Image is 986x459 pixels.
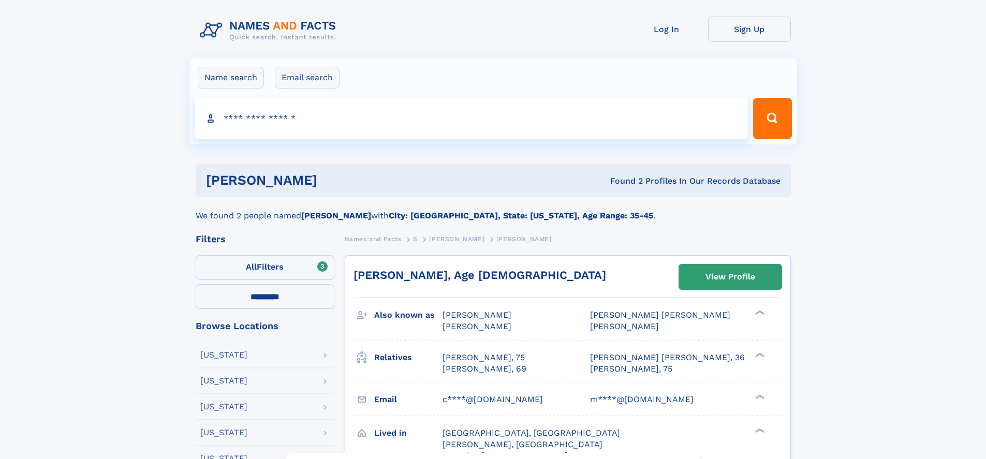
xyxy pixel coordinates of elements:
[374,391,443,408] h3: Email
[196,197,791,222] div: We found 2 people named with .
[413,235,418,243] span: S
[590,310,730,320] span: [PERSON_NAME] [PERSON_NAME]
[301,211,371,220] b: [PERSON_NAME]
[443,428,620,438] span: [GEOGRAPHIC_DATA], [GEOGRAPHIC_DATA]
[708,17,791,42] a: Sign Up
[374,306,443,324] h3: Also known as
[200,351,247,359] div: [US_STATE]
[590,363,672,375] a: [PERSON_NAME], 75
[753,98,791,139] button: Search Button
[195,98,749,139] input: search input
[196,255,334,280] label: Filters
[429,232,484,245] a: [PERSON_NAME]
[753,309,765,316] div: ❯
[198,67,264,88] label: Name search
[443,321,511,331] span: [PERSON_NAME]
[753,351,765,358] div: ❯
[753,393,765,400] div: ❯
[374,349,443,366] h3: Relatives
[200,377,247,385] div: [US_STATE]
[590,352,745,363] a: [PERSON_NAME] [PERSON_NAME], 36
[464,175,781,187] div: Found 2 Profiles In Our Records Database
[196,234,334,244] div: Filters
[246,262,257,272] span: All
[374,424,443,442] h3: Lived in
[753,427,765,434] div: ❯
[196,17,345,45] img: Logo Names and Facts
[206,174,464,187] h1: [PERSON_NAME]
[705,265,755,289] div: View Profile
[345,232,402,245] a: Names and Facts
[679,264,782,289] a: View Profile
[443,310,511,320] span: [PERSON_NAME]
[354,269,606,282] a: [PERSON_NAME], Age [DEMOGRAPHIC_DATA]
[625,17,708,42] a: Log In
[200,403,247,411] div: [US_STATE]
[443,363,526,375] a: [PERSON_NAME], 69
[496,235,552,243] span: [PERSON_NAME]
[413,232,418,245] a: S
[429,235,484,243] span: [PERSON_NAME]
[275,67,340,88] label: Email search
[443,439,602,449] span: [PERSON_NAME], [GEOGRAPHIC_DATA]
[590,321,659,331] span: [PERSON_NAME]
[389,211,653,220] b: City: [GEOGRAPHIC_DATA], State: [US_STATE], Age Range: 35-45
[196,321,334,331] div: Browse Locations
[443,352,525,363] a: [PERSON_NAME], 75
[200,428,247,437] div: [US_STATE]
